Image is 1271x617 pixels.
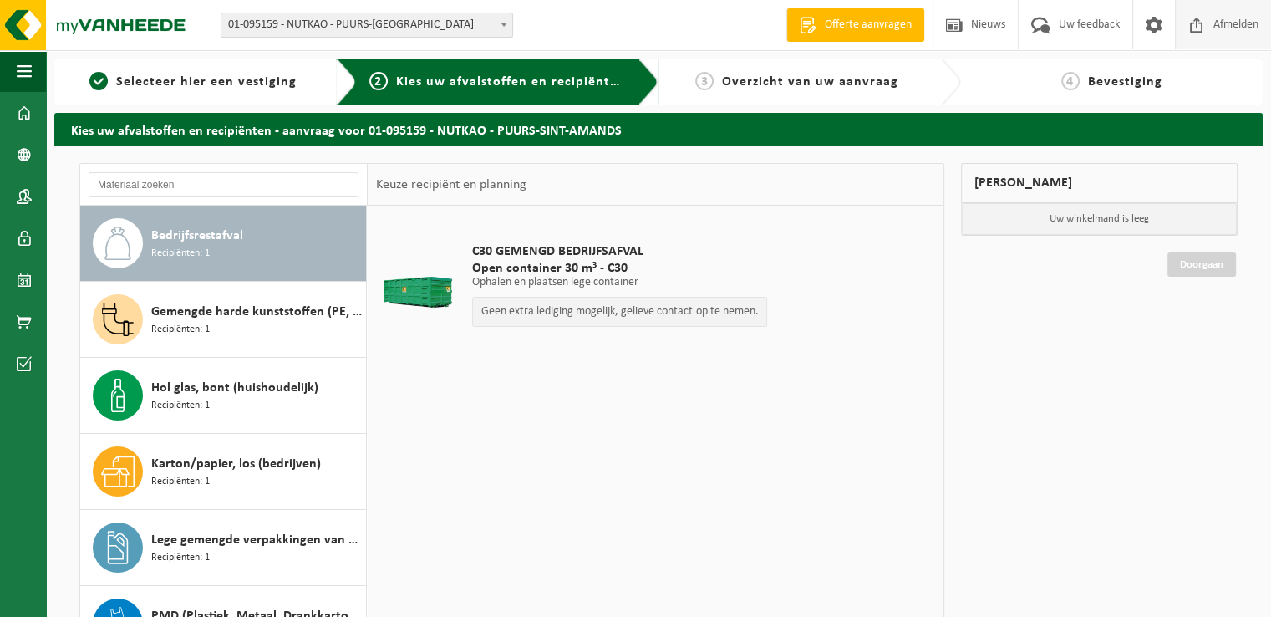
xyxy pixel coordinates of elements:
a: 1Selecteer hier een vestiging [63,72,323,92]
div: Keuze recipiënt en planning [368,164,535,206]
div: [PERSON_NAME] [961,163,1238,203]
span: Recipiënten: 1 [151,398,210,414]
button: Hol glas, bont (huishoudelijk) Recipiënten: 1 [80,358,367,434]
span: Hol glas, bont (huishoudelijk) [151,378,318,398]
h2: Kies uw afvalstoffen en recipiënten - aanvraag voor 01-095159 - NUTKAO - PUURS-SINT-AMANDS [54,113,1263,145]
span: C30 GEMENGD BEDRIJFSAFVAL [472,243,767,260]
span: 3 [695,72,714,90]
span: Overzicht van uw aanvraag [722,75,898,89]
button: Lege gemengde verpakkingen van gevaarlijke stoffen Recipiënten: 1 [80,510,367,586]
button: Karton/papier, los (bedrijven) Recipiënten: 1 [80,434,367,510]
span: Recipiënten: 1 [151,246,210,262]
button: Gemengde harde kunststoffen (PE, PP en PVC), recycleerbaar (industrieel) Recipiënten: 1 [80,282,367,358]
button: Bedrijfsrestafval Recipiënten: 1 [80,206,367,282]
span: Bevestiging [1088,75,1162,89]
span: Karton/papier, los (bedrijven) [151,454,321,474]
a: Offerte aanvragen [786,8,924,42]
p: Uw winkelmand is leeg [962,203,1238,235]
span: Selecteer hier een vestiging [116,75,297,89]
p: Ophalen en plaatsen lege container [472,277,767,288]
a: Doorgaan [1167,252,1236,277]
span: Recipiënten: 1 [151,550,210,566]
span: 1 [89,72,108,90]
span: 4 [1061,72,1080,90]
span: 2 [369,72,388,90]
span: Kies uw afvalstoffen en recipiënten [396,75,626,89]
span: 01-095159 - NUTKAO - PUURS-SINT-AMANDS [221,13,513,38]
span: Gemengde harde kunststoffen (PE, PP en PVC), recycleerbaar (industrieel) [151,302,362,322]
span: Recipiënten: 1 [151,322,210,338]
span: Offerte aanvragen [821,17,916,33]
span: 01-095159 - NUTKAO - PUURS-SINT-AMANDS [221,13,512,37]
span: Open container 30 m³ - C30 [472,260,767,277]
span: Lege gemengde verpakkingen van gevaarlijke stoffen [151,530,362,550]
span: Bedrijfsrestafval [151,226,243,246]
p: Geen extra lediging mogelijk, gelieve contact op te nemen. [481,306,758,318]
input: Materiaal zoeken [89,172,358,197]
span: Recipiënten: 1 [151,474,210,490]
